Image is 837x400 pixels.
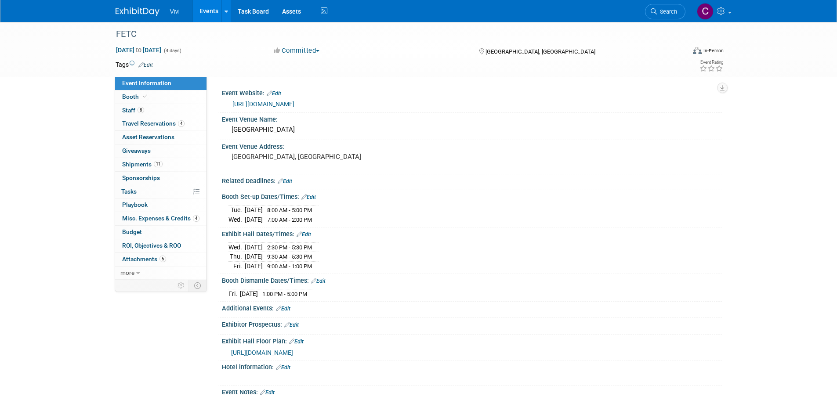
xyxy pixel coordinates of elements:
span: Booth [122,93,149,100]
div: Event Format [634,46,724,59]
td: [DATE] [245,261,263,270]
span: 2:30 PM - 5:30 PM [267,244,312,251]
span: (4 days) [163,48,181,54]
span: Giveaways [122,147,151,154]
div: Related Deadlines: [222,174,722,186]
button: Committed [271,46,323,55]
span: Search [657,8,677,15]
td: Thu. [228,252,245,262]
i: Booth reservation complete [143,94,147,99]
span: 11 [154,161,163,167]
a: Giveaways [115,144,207,158]
span: Sponsorships [122,174,160,181]
div: Exhibitor Prospectus: [222,318,722,329]
span: to [134,47,143,54]
span: Attachments [122,256,166,263]
span: [GEOGRAPHIC_DATA], [GEOGRAPHIC_DATA] [486,48,595,55]
a: Shipments11 [115,158,207,171]
div: FETC [113,26,672,42]
a: Edit [297,231,311,238]
a: Edit [138,62,153,68]
td: Toggle Event Tabs [188,280,207,291]
a: Staff8 [115,104,207,117]
span: Travel Reservations [122,120,185,127]
a: Asset Reservations [115,131,207,144]
a: Search [645,4,685,19]
a: Event Information [115,77,207,90]
a: Edit [289,339,304,345]
div: In-Person [703,47,724,54]
a: Edit [284,322,299,328]
a: Budget [115,226,207,239]
div: Booth Set-up Dates/Times: [222,190,722,202]
span: more [120,269,134,276]
a: Edit [260,389,275,396]
span: Shipments [122,161,163,168]
div: Event Rating [699,60,723,65]
a: [URL][DOMAIN_NAME] [231,349,293,356]
img: Cody Wall [697,3,714,20]
a: Sponsorships [115,172,207,185]
td: [DATE] [245,252,263,262]
td: Wed. [228,215,245,224]
span: [DATE] [DATE] [116,46,162,54]
div: Booth Dismantle Dates/Times: [222,274,722,285]
td: [DATE] [245,242,263,252]
span: 9:00 AM - 1:00 PM [267,263,312,270]
a: Edit [276,364,290,371]
div: Exhibit Hall Dates/Times: [222,227,722,239]
span: Budget [122,228,142,235]
span: Vivi [170,8,180,15]
a: Tasks [115,185,207,198]
span: 7:00 AM - 2:00 PM [267,216,312,223]
span: 4 [193,215,199,222]
pre: [GEOGRAPHIC_DATA], [GEOGRAPHIC_DATA] [232,153,420,161]
td: [DATE] [245,205,263,215]
div: Exhibit Hall Floor Plan: [222,335,722,346]
a: Attachments5 [115,253,207,266]
a: Travel Reservations4 [115,117,207,130]
a: more [115,267,207,280]
a: Edit [276,306,290,312]
td: Tue. [228,205,245,215]
span: 8 [138,107,144,113]
span: 9:30 AM - 5:30 PM [267,253,312,260]
span: 4 [178,120,185,127]
td: [DATE] [245,215,263,224]
a: Edit [301,194,316,200]
span: Asset Reservations [122,133,174,141]
span: Event Information [122,79,171,86]
a: Playbook [115,198,207,212]
a: Booth [115,90,207,104]
td: Tags [116,60,153,69]
span: Tasks [121,188,137,195]
td: Wed. [228,242,245,252]
td: [DATE] [240,289,258,298]
td: Personalize Event Tab Strip [174,280,189,291]
div: Event Venue Address: [222,140,722,151]
td: Fri. [228,289,240,298]
a: [URL][DOMAIN_NAME] [232,101,294,108]
div: Hotel information: [222,360,722,372]
span: Playbook [122,201,148,208]
div: [GEOGRAPHIC_DATA] [228,123,715,137]
span: 8:00 AM - 5:00 PM [267,207,312,213]
a: Edit [311,278,326,284]
td: Fri. [228,261,245,270]
div: Additional Events: [222,302,722,313]
span: Misc. Expenses & Credits [122,215,199,222]
img: ExhibitDay [116,7,159,16]
span: Staff [122,107,144,114]
a: Misc. Expenses & Credits4 [115,212,207,225]
div: Event Website: [222,86,722,98]
div: Event Notes: [222,386,722,397]
span: 5 [159,256,166,262]
div: Event Venue Name: [222,113,722,124]
a: Edit [278,178,292,184]
span: 1:00 PM - 5:00 PM [262,291,307,297]
span: ROI, Objectives & ROO [122,242,181,249]
a: ROI, Objectives & ROO [115,239,207,252]
img: Format-Inperson.png [693,47,702,54]
a: Edit [267,90,281,97]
